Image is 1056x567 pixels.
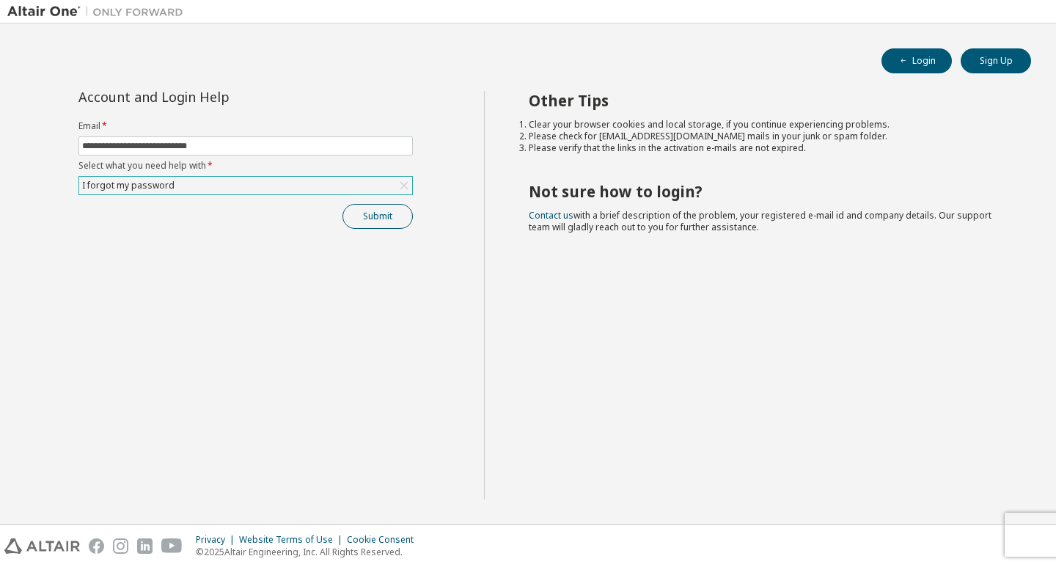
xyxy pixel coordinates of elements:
[161,538,183,554] img: youtube.svg
[80,178,177,194] div: I forgot my password
[239,534,347,546] div: Website Terms of Use
[78,120,413,132] label: Email
[529,142,1005,154] li: Please verify that the links in the activation e-mails are not expired.
[961,48,1031,73] button: Sign Up
[529,131,1005,142] li: Please check for [EMAIL_ADDRESS][DOMAIN_NAME] mails in your junk or spam folder.
[137,538,153,554] img: linkedin.svg
[196,546,422,558] p: © 2025 Altair Engineering, Inc. All Rights Reserved.
[881,48,952,73] button: Login
[113,538,128,554] img: instagram.svg
[4,538,80,554] img: altair_logo.svg
[529,209,991,233] span: with a brief description of the problem, your registered e-mail id and company details. Our suppo...
[89,538,104,554] img: facebook.svg
[529,119,1005,131] li: Clear your browser cookies and local storage, if you continue experiencing problems.
[347,534,422,546] div: Cookie Consent
[196,534,239,546] div: Privacy
[529,182,1005,201] h2: Not sure how to login?
[7,4,191,19] img: Altair One
[79,177,412,194] div: I forgot my password
[529,91,1005,110] h2: Other Tips
[78,91,346,103] div: Account and Login Help
[529,209,573,222] a: Contact us
[342,204,413,229] button: Submit
[78,160,413,172] label: Select what you need help with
